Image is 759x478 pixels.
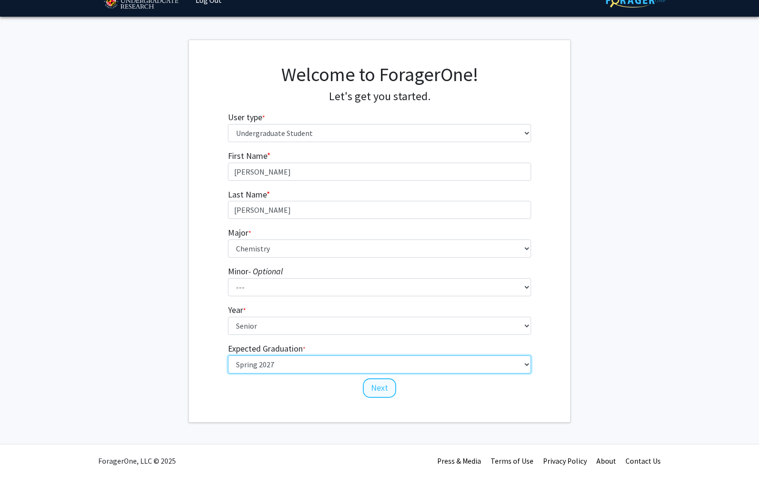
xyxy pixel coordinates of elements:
[596,457,616,466] a: About
[228,111,265,124] label: User type
[626,457,661,466] a: Contact Us
[228,150,267,161] span: First Name
[228,63,532,86] h1: Welcome to ForagerOne!
[248,266,283,277] i: - Optional
[228,304,246,317] label: Year
[228,90,532,104] h4: Let's get you started.
[437,457,481,466] a: Press & Media
[228,343,306,355] label: Expected Graduation
[363,378,396,398] button: Next
[491,457,533,466] a: Terms of Use
[228,189,267,200] span: Last Name
[7,435,41,471] iframe: Chat
[228,265,283,278] label: Minor
[543,457,587,466] a: Privacy Policy
[98,445,176,478] div: ForagerOne, LLC © 2025
[228,227,251,239] label: Major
